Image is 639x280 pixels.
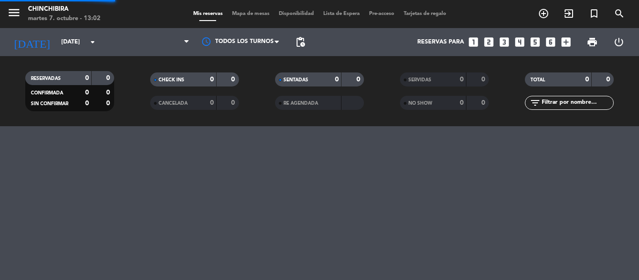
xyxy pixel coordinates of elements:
[408,101,432,106] span: NO SHOW
[530,97,541,108] i: filter_list
[159,101,188,106] span: CANCELADA
[529,36,541,48] i: looks_5
[364,11,399,16] span: Pre-acceso
[587,36,598,48] span: print
[335,76,339,83] strong: 0
[613,36,624,48] i: power_settings_new
[210,76,214,83] strong: 0
[356,76,362,83] strong: 0
[467,36,479,48] i: looks_one
[31,101,68,106] span: SIN CONFIRMAR
[483,36,495,48] i: looks_two
[614,8,625,19] i: search
[319,11,364,16] span: Lista de Espera
[7,6,21,20] i: menu
[283,101,318,106] span: RE AGENDADA
[514,36,526,48] i: looks_4
[231,76,237,83] strong: 0
[588,8,600,19] i: turned_in_not
[85,75,89,81] strong: 0
[417,39,464,45] span: Reservas para
[28,5,101,14] div: Chinchibira
[7,6,21,23] button: menu
[210,100,214,106] strong: 0
[106,89,112,96] strong: 0
[87,36,98,48] i: arrow_drop_down
[538,8,549,19] i: add_circle_outline
[541,98,613,108] input: Filtrar por nombre...
[189,11,227,16] span: Mis reservas
[530,78,545,82] span: TOTAL
[159,78,184,82] span: CHECK INS
[227,11,274,16] span: Mapa de mesas
[274,11,319,16] span: Disponibilidad
[28,14,101,23] div: martes 7. octubre - 13:02
[606,76,612,83] strong: 0
[399,11,451,16] span: Tarjetas de regalo
[31,76,61,81] span: RESERVADAS
[605,28,632,56] div: LOG OUT
[481,76,487,83] strong: 0
[408,78,431,82] span: SERVIDAS
[545,36,557,48] i: looks_6
[31,91,63,95] span: CONFIRMADA
[85,100,89,107] strong: 0
[585,76,589,83] strong: 0
[560,36,572,48] i: add_box
[106,100,112,107] strong: 0
[481,100,487,106] strong: 0
[85,89,89,96] strong: 0
[498,36,510,48] i: looks_3
[295,36,306,48] span: pending_actions
[283,78,308,82] span: SENTADAS
[7,32,57,52] i: [DATE]
[563,8,574,19] i: exit_to_app
[106,75,112,81] strong: 0
[460,76,464,83] strong: 0
[460,100,464,106] strong: 0
[231,100,237,106] strong: 0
